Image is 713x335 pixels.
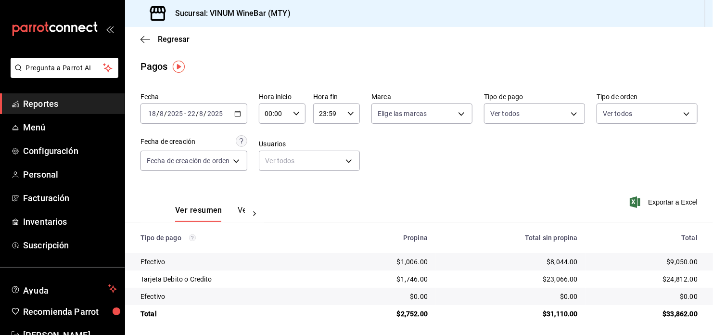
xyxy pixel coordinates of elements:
[378,109,427,118] span: Elige las marcas
[140,137,195,147] div: Fecha de creación
[106,25,114,33] button: open_drawer_menu
[597,94,698,101] label: Tipo de orden
[159,110,164,117] input: --
[259,141,360,148] label: Usuarios
[140,94,247,101] label: Fecha
[11,58,118,78] button: Pregunta a Parrot AI
[341,257,428,267] div: $1,006.00
[167,8,291,19] h3: Sucursal: VINUM WineBar (MTY)
[23,192,117,205] span: Facturación
[164,110,167,117] span: /
[632,196,698,208] button: Exportar a Excel
[593,234,698,242] div: Total
[341,309,428,319] div: $2,752.00
[140,234,326,242] div: Tipo de pago
[259,151,360,171] div: Ver todos
[184,110,186,117] span: -
[7,70,118,80] a: Pregunta a Parrot AI
[140,35,190,44] button: Regresar
[140,257,326,267] div: Efectivo
[140,292,326,301] div: Efectivo
[140,59,168,74] div: Pagos
[23,215,117,228] span: Inventarios
[23,305,117,318] span: Recomienda Parrot
[196,110,199,117] span: /
[23,168,117,181] span: Personal
[443,234,578,242] div: Total sin propina
[443,257,578,267] div: $8,044.00
[259,94,306,101] label: Hora inicio
[189,234,196,241] svg: Los pagos realizados con Pay y otras terminales son montos brutos.
[156,110,159,117] span: /
[593,274,698,284] div: $24,812.00
[140,309,326,319] div: Total
[158,35,190,44] span: Regresar
[603,109,632,118] span: Ver todos
[199,110,204,117] input: --
[443,292,578,301] div: $0.00
[187,110,196,117] input: --
[167,110,183,117] input: ----
[175,206,245,222] div: navigation tabs
[593,292,698,301] div: $0.00
[140,274,326,284] div: Tarjeta Debito o Credito
[147,156,229,166] span: Fecha de creación de orden
[341,234,428,242] div: Propina
[23,144,117,157] span: Configuración
[148,110,156,117] input: --
[175,206,222,222] button: Ver resumen
[204,110,207,117] span: /
[484,94,585,101] label: Tipo de pago
[341,292,428,301] div: $0.00
[207,110,223,117] input: ----
[593,309,698,319] div: $33,862.00
[371,94,472,101] label: Marca
[23,239,117,252] span: Suscripción
[23,121,117,134] span: Menú
[173,61,185,73] img: Tooltip marker
[593,257,698,267] div: $9,050.00
[443,309,578,319] div: $31,110.00
[23,97,117,110] span: Reportes
[23,283,104,295] span: Ayuda
[341,274,428,284] div: $1,746.00
[490,109,520,118] span: Ver todos
[313,94,360,101] label: Hora fin
[26,63,103,73] span: Pregunta a Parrot AI
[443,274,578,284] div: $23,066.00
[238,206,274,222] button: Ver pagos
